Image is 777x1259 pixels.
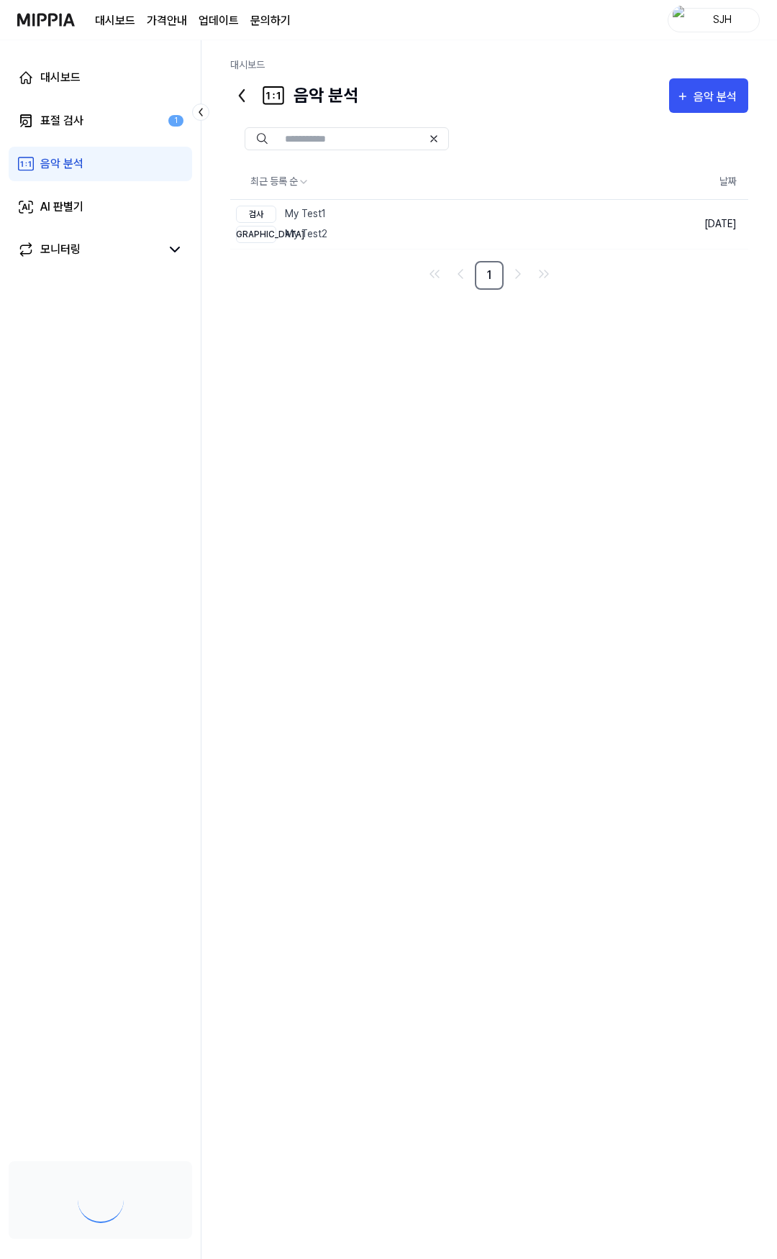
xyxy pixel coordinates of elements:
[236,226,276,243] div: [DEMOGRAPHIC_DATA]
[506,262,530,285] a: Go to next page
[475,261,504,290] a: 1
[199,12,239,29] a: 업데이트
[532,262,555,285] a: Go to last page
[645,199,748,249] td: [DATE]
[95,12,135,29] a: 대시보드
[236,206,276,223] div: 검사
[9,104,192,138] a: 표절 검사1
[40,155,83,173] div: 음악 분석
[9,147,192,181] a: 음악 분석
[230,200,645,249] a: 검사My Test1[DEMOGRAPHIC_DATA]My Test2
[694,88,741,106] div: 음악 분석
[257,133,268,145] img: Search
[250,12,291,29] a: 문의하기
[40,198,83,216] div: AI 판별기
[423,262,446,285] a: Go to first page
[17,241,160,258] a: 모니터링
[230,59,265,70] a: 대시보드
[668,8,760,32] button: profileSJH
[230,78,358,113] div: 음악 분석
[669,78,748,113] button: 음악 분석
[449,262,472,285] a: Go to previous page
[40,69,81,86] div: 대시보드
[168,115,183,127] div: 1
[147,12,187,29] button: 가격안내
[236,226,327,243] div: My Test2
[694,12,750,27] div: SJH
[673,6,690,35] img: profile
[40,241,81,258] div: 모니터링
[40,112,83,129] div: 표절 검사
[9,190,192,224] a: AI 판별기
[645,165,748,199] th: 날짜
[230,261,748,290] nav: pagination
[9,60,192,95] a: 대시보드
[236,206,327,223] div: My Test1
